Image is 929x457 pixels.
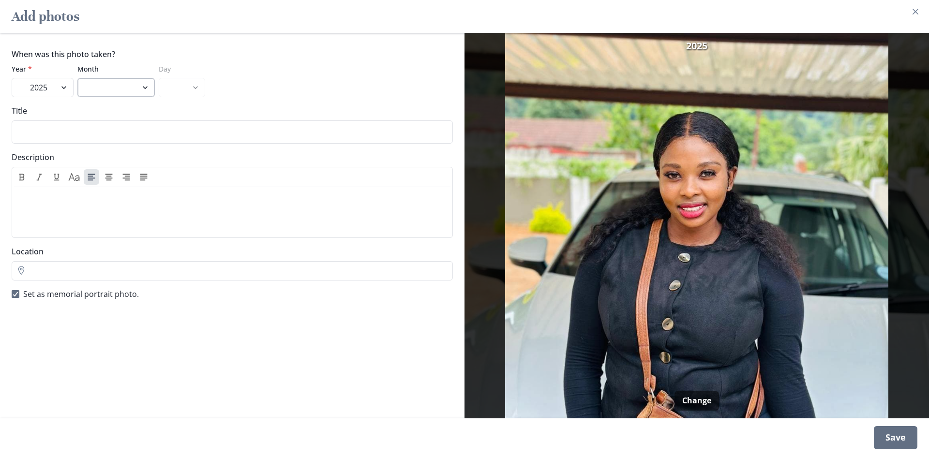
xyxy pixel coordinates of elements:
[77,78,155,97] select: Month
[77,64,149,74] label: Month
[468,33,925,418] img: Photo
[159,78,205,97] select: Day
[14,169,30,185] button: Bold
[874,426,917,449] div: Save
[84,169,99,185] button: Align left
[49,169,64,185] button: Underline
[23,288,139,300] span: Set as memorial portrait photo.
[119,169,134,185] button: Align right
[686,39,707,53] span: 2025
[12,246,447,257] label: Location
[31,169,47,185] button: Italic
[12,64,68,74] label: Year
[12,105,447,117] label: Title
[136,169,151,185] button: Align justify
[101,169,117,185] button: Align center
[12,151,447,163] label: Description
[12,48,115,60] legend: When was this photo taken?
[66,169,82,185] button: Heading
[908,4,923,19] button: Close
[674,391,719,411] button: Change
[159,64,199,74] label: Day
[12,4,79,29] h2: Add photos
